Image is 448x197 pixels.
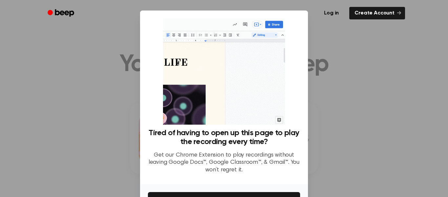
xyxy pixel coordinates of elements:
[317,6,345,21] a: Log in
[148,152,300,174] p: Get our Chrome Extension to play recordings without leaving Google Docs™, Google Classroom™, & Gm...
[43,7,80,20] a: Beep
[163,18,285,125] img: Beep extension in action
[349,7,405,19] a: Create Account
[148,129,300,146] h3: Tired of having to open up this page to play the recording every time?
